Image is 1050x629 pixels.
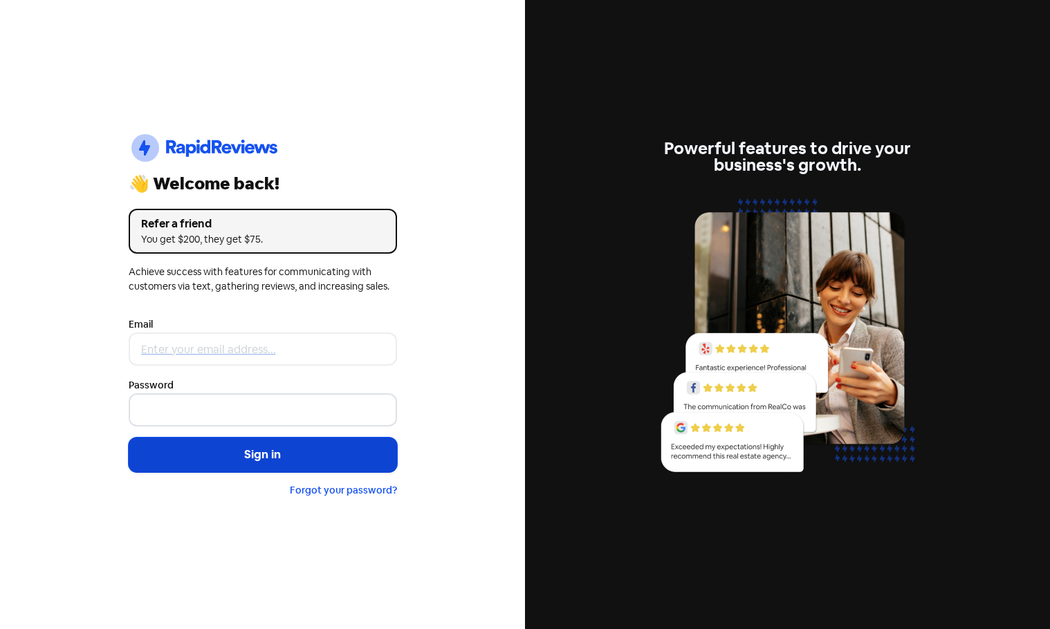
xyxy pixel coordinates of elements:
[129,438,397,472] button: Sign in
[290,484,397,496] a: Forgot your password?
[654,190,922,488] img: reviews
[129,265,397,294] div: Achieve success with features for communicating with customers via text, gathering reviews, and i...
[141,232,385,247] div: You get $200, they get $75.
[141,216,385,232] div: Refer a friend
[129,378,174,393] label: Password
[129,317,153,332] label: Email
[654,140,922,173] div: Powerful features to drive your business's growth.
[129,332,397,366] input: Enter your email address...
[129,176,397,192] div: 👋 Welcome back!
